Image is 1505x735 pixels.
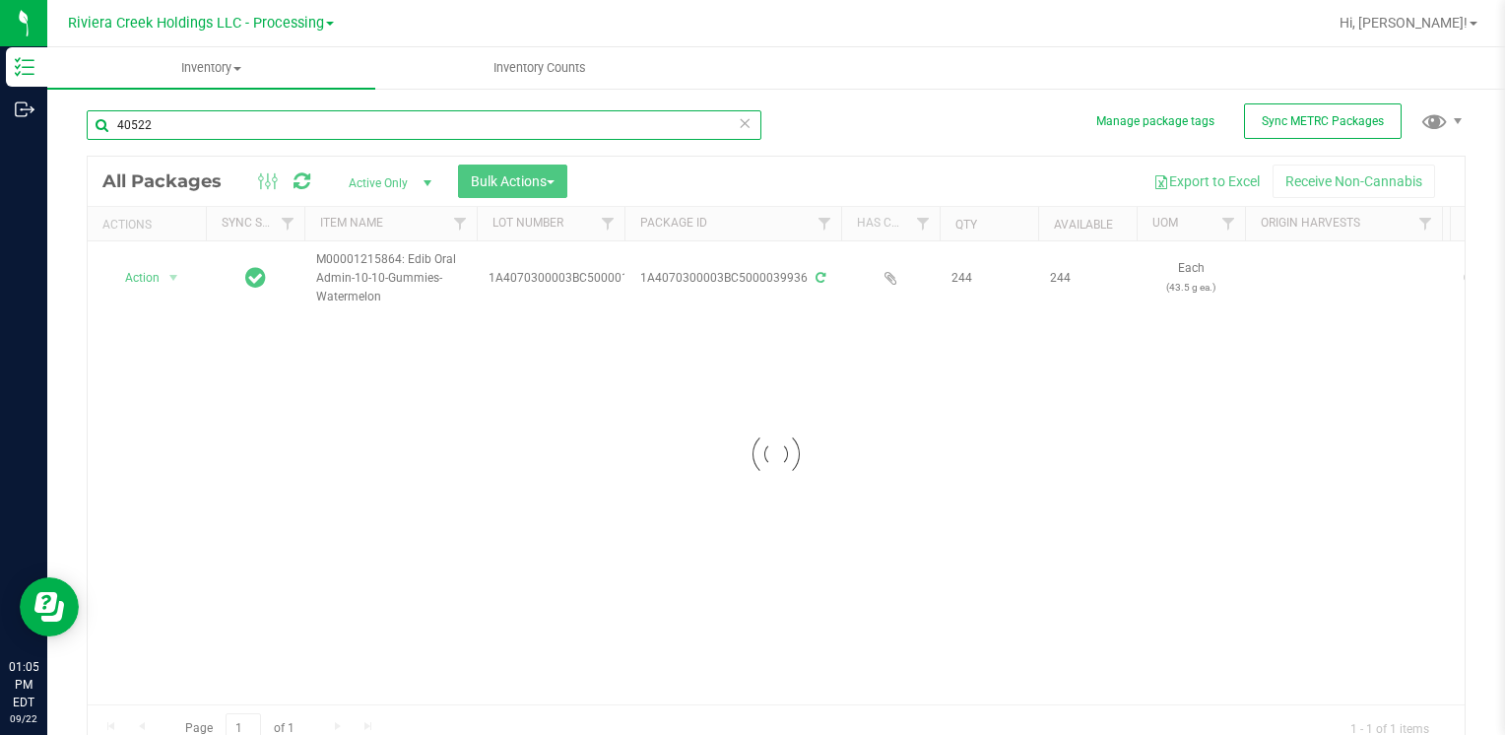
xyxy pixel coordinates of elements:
span: Inventory [47,59,375,77]
button: Manage package tags [1096,113,1214,130]
span: Clear [738,110,752,136]
span: Sync METRC Packages [1262,114,1384,128]
span: Inventory Counts [467,59,613,77]
iframe: Resource center [20,577,79,636]
a: Inventory [47,47,375,89]
p: 01:05 PM EDT [9,658,38,711]
p: 09/22 [9,711,38,726]
input: Search Package ID, Item Name, SKU, Lot or Part Number... [87,110,761,140]
span: Riviera Creek Holdings LLC - Processing [68,15,324,32]
button: Sync METRC Packages [1244,103,1402,139]
a: Inventory Counts [375,47,703,89]
inline-svg: Inventory [15,57,34,77]
inline-svg: Outbound [15,100,34,119]
span: Hi, [PERSON_NAME]! [1340,15,1468,31]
